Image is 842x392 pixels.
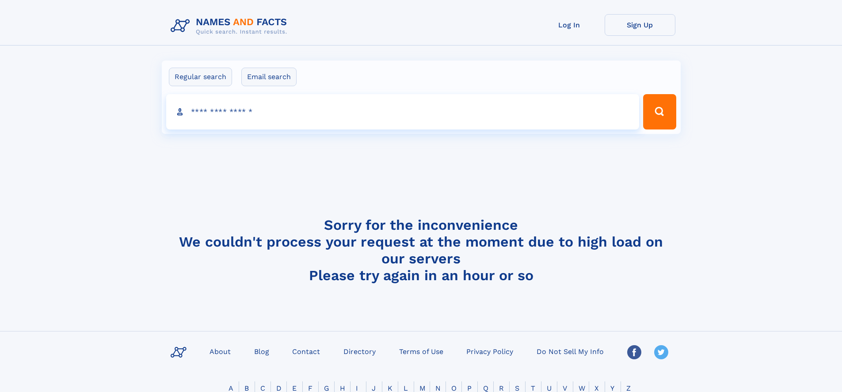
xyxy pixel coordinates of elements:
img: Twitter [654,345,668,359]
h4: Sorry for the inconvenience We couldn't process your request at the moment due to high load on ou... [167,217,675,284]
a: Directory [340,345,379,358]
a: Terms of Use [396,345,447,358]
label: Email search [241,68,297,86]
a: Log In [534,14,605,36]
a: Sign Up [605,14,675,36]
a: Privacy Policy [463,345,517,358]
a: About [206,345,234,358]
button: Search Button [643,94,676,129]
a: Blog [251,345,273,358]
input: search input [166,94,640,129]
a: Do Not Sell My Info [533,345,607,358]
a: Contact [289,345,324,358]
img: Logo Names and Facts [167,14,294,38]
img: Facebook [627,345,641,359]
label: Regular search [169,68,232,86]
